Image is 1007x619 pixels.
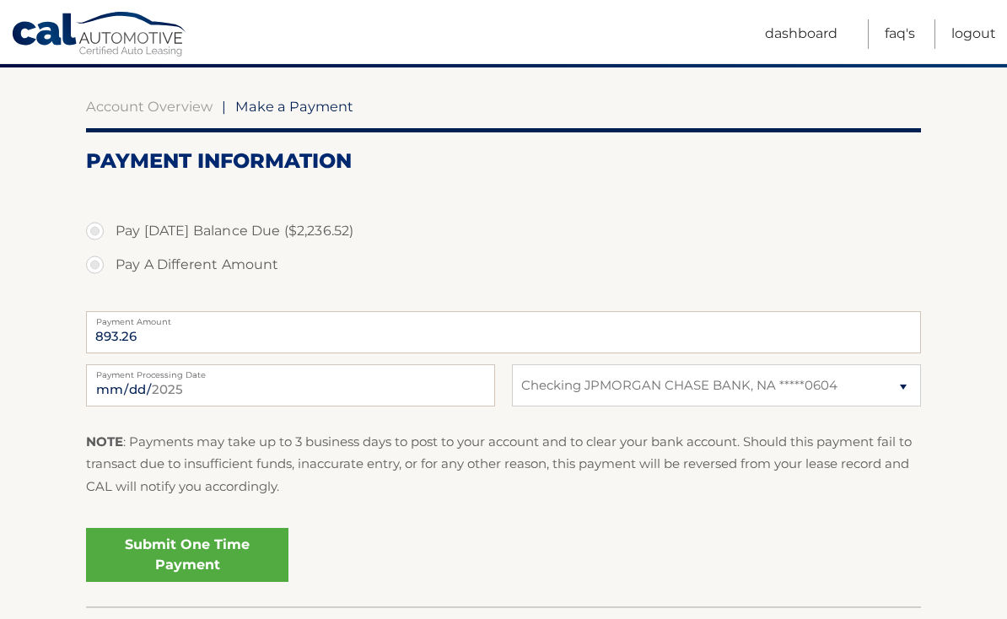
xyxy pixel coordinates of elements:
a: Submit One Time Payment [86,528,288,582]
label: Pay A Different Amount [86,248,921,282]
a: FAQ's [885,19,915,49]
h2: Payment Information [86,148,921,174]
span: | [222,98,226,115]
label: Pay [DATE] Balance Due ($2,236.52) [86,214,921,248]
a: Dashboard [765,19,837,49]
a: Account Overview [86,98,213,115]
input: Payment Amount [86,311,921,353]
p: : Payments may take up to 3 business days to post to your account and to clear your bank account.... [86,431,921,498]
input: Payment Date [86,364,495,406]
a: Cal Automotive [11,11,188,60]
label: Payment Amount [86,311,921,325]
strong: NOTE [86,433,123,449]
label: Payment Processing Date [86,364,495,378]
span: Make a Payment [235,98,353,115]
a: Logout [951,19,996,49]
